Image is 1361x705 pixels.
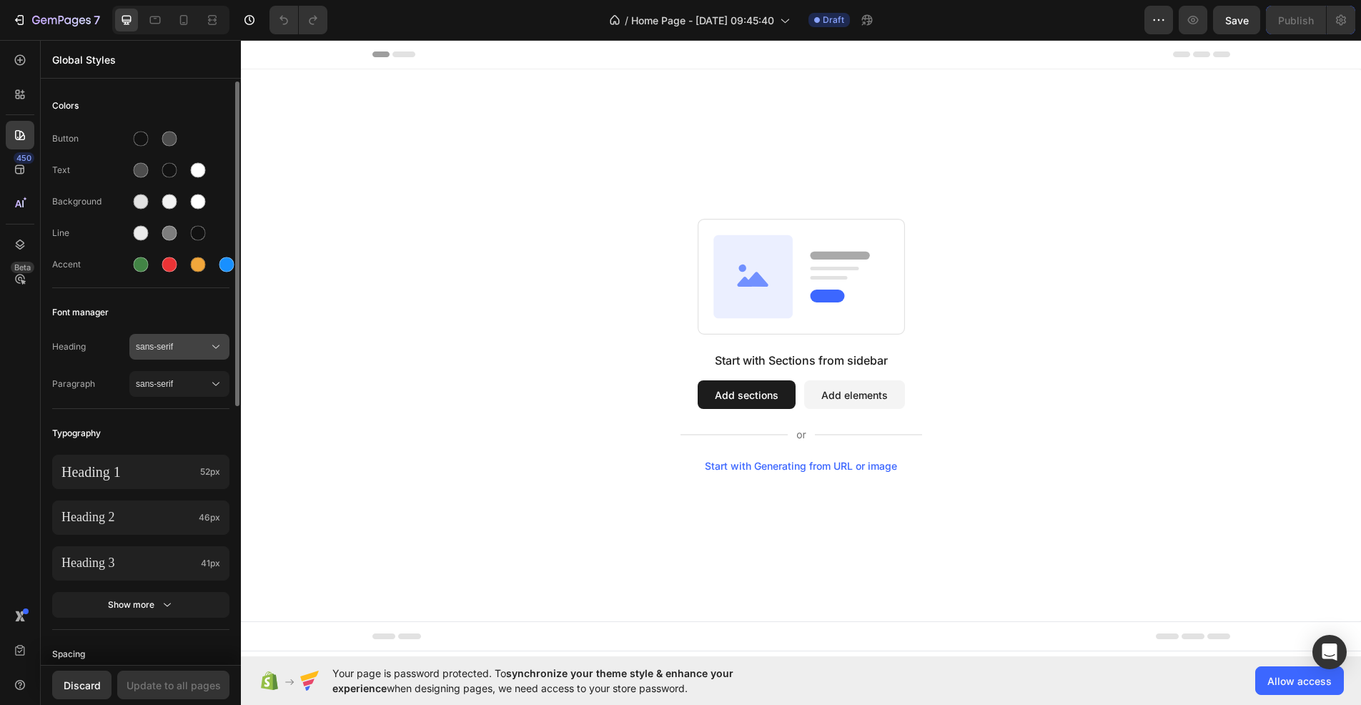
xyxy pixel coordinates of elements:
[1312,635,1347,669] div: Open Intercom Messenger
[1278,13,1314,28] div: Publish
[200,465,220,478] span: 52px
[52,227,129,240] div: Line
[474,312,647,329] div: Start with Sections from sidebar
[332,666,789,696] span: Your page is password protected. To when designing pages, we need access to your store password.
[136,340,209,353] span: sans-serif
[563,340,664,369] button: Add elements
[61,509,193,526] p: Heading 2
[269,6,327,34] div: Undo/Redo
[61,555,195,571] p: Heading 3
[332,667,733,694] span: synchronize your theme style & enhance your experience
[457,340,555,369] button: Add sections
[52,671,112,699] button: Discard
[52,378,129,390] span: Paragraph
[52,52,229,67] p: Global Styles
[241,40,1361,656] iframe: Design area
[52,195,129,208] div: Background
[52,97,79,114] span: Colors
[631,13,774,28] span: Home Page - [DATE] 09:45:40
[129,371,229,397] button: sans-serif
[199,511,220,524] span: 46px
[1255,666,1344,695] button: Allow access
[61,463,194,481] p: Heading 1
[52,258,129,271] div: Accent
[201,557,220,570] span: 41px
[52,340,129,353] span: Heading
[108,598,174,612] div: Show more
[117,671,229,699] button: Update to all pages
[52,132,129,145] div: Button
[6,6,107,34] button: 7
[52,164,129,177] div: Text
[64,678,101,693] div: Discard
[14,152,34,164] div: 450
[52,646,85,663] span: Spacing
[1225,14,1249,26] span: Save
[136,378,209,390] span: sans-serif
[625,13,628,28] span: /
[129,334,229,360] button: sans-serif
[464,420,656,432] div: Start with Generating from URL or image
[823,14,844,26] span: Draft
[127,678,221,693] div: Update to all pages
[94,11,100,29] p: 7
[52,304,109,321] span: Font manager
[1213,6,1260,34] button: Save
[1267,674,1332,689] span: Allow access
[52,425,101,442] span: Typography
[11,262,34,273] div: Beta
[1266,6,1326,34] button: Publish
[52,592,229,618] button: Show more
